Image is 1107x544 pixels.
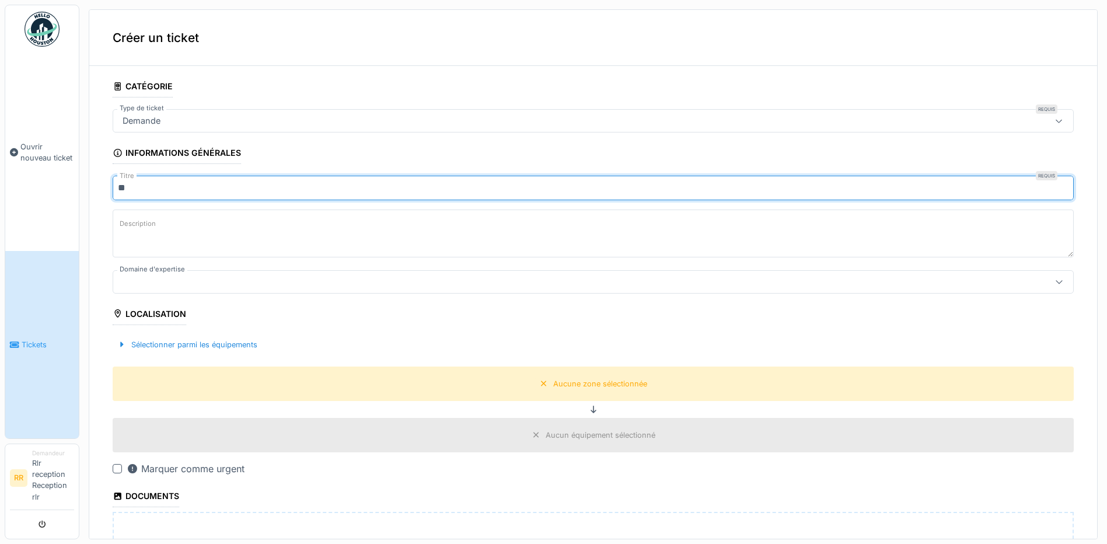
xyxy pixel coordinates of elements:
div: Marquer comme urgent [127,462,245,476]
label: Type de ticket [117,103,166,113]
div: Aucune zone sélectionnée [553,378,647,389]
span: Tickets [22,339,74,350]
a: Tickets [5,251,79,438]
div: Catégorie [113,78,173,97]
label: Description [117,217,158,231]
img: Badge_color-CXgf-gQk.svg [25,12,60,47]
li: RR [10,469,27,487]
div: Sélectionner parmi les équipements [113,337,262,353]
div: Demandeur [32,449,74,458]
div: Localisation [113,305,186,325]
div: Requis [1036,171,1057,180]
label: Titre [117,171,137,181]
li: Rlr reception Reception rlr [32,449,74,507]
a: Ouvrir nouveau ticket [5,53,79,251]
div: Créer un ticket [89,10,1097,66]
div: Demande [118,114,165,127]
div: Documents [113,487,179,507]
div: Aucun équipement sélectionné [546,430,655,441]
a: RR DemandeurRlr reception Reception rlr [10,449,74,510]
div: Informations générales [113,144,241,164]
label: Domaine d'expertise [117,264,187,274]
div: Requis [1036,104,1057,114]
span: Ouvrir nouveau ticket [20,141,74,163]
